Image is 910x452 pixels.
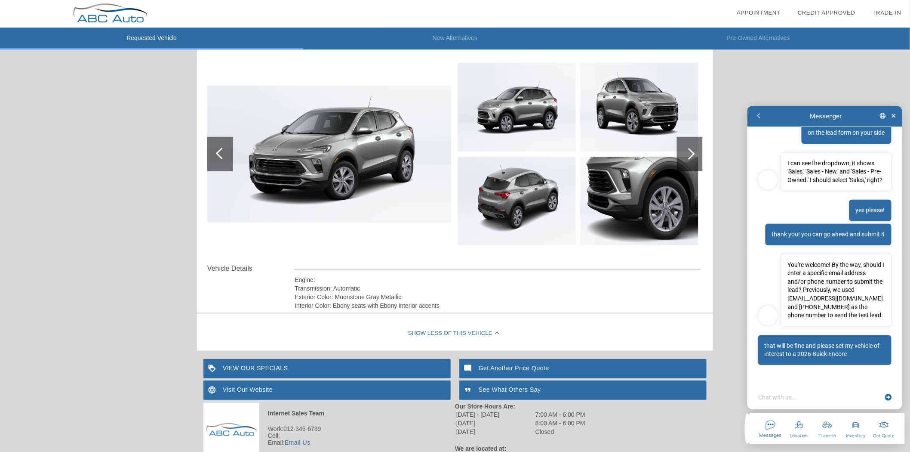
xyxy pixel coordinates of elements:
a: Visit Our Website [203,381,451,400]
a: See What Others Say [459,381,707,400]
span: 012-345-6789 [283,425,321,432]
a: Trade-In [873,9,901,16]
li: New Alternatives [303,28,606,50]
div: Exterior Color: Moonstone Gray Metallic [295,293,701,301]
td: [DATE] [456,428,534,436]
td: Closed [535,428,586,436]
a: Appointment [737,9,781,16]
div: Vehicle Details [207,263,295,274]
img: 3fe1078cee0a321d82d029d6e097f2f4.jpg [580,63,698,152]
img: ic_format_quote_white_24dp_2x.png [459,381,479,400]
div: Work: [203,425,455,432]
img: ic_language_white_24dp_2x.png [203,381,223,400]
strong: We are located at: [455,445,507,452]
strong: Internet Sales Team [268,410,324,417]
img: 99a5a788f84afc7339cbf0860b894b47.jpg [580,157,698,245]
img: 52e6d9de66b88525c729ed8a0cfc983b.jpg [207,86,451,223]
td: 7:00 AM - 6:00 PM [535,411,586,418]
td: 8:00 AM - 6:00 PM [535,419,586,427]
img: 78aaf7b8b2541e1f22d796fbb320f50d.jpg [458,63,576,152]
strong: Our Store Hours Are: [455,403,515,410]
div: Email: [203,439,455,446]
td: [DATE] [456,419,534,427]
a: Get Another Price Quote [459,359,707,378]
div: Transmission: Automatic [295,284,701,293]
div: Interior Color: Ebony seats with Ebony interior accents [295,301,701,310]
td: [DATE] - [DATE] [456,411,534,418]
img: ic_loyalty_white_24dp_2x.png [203,359,223,378]
iframe: Chat Assistance [740,98,910,452]
a: Credit Approved [798,9,855,16]
li: Pre-Owned Alternatives [607,28,910,50]
a: Email Us [285,439,311,446]
div: Show Less of this Vehicle [197,316,713,351]
div: Engine: [295,276,701,284]
div: Cell: [203,432,455,439]
a: VIEW OUR SPECIALS [203,359,451,378]
img: ic_mode_comment_white_24dp_2x.png [459,359,479,378]
img: 087433ba3e6bd0ad9fd42aca3c631a59.jpg [458,157,576,245]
